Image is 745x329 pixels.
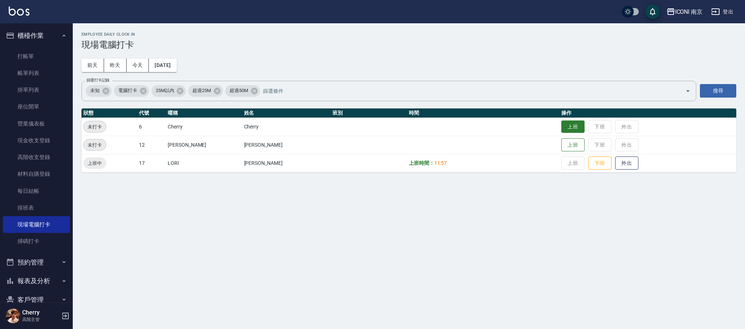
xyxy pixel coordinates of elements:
[166,136,242,154] td: [PERSON_NAME]
[84,123,106,131] span: 未打卡
[3,233,70,250] a: 掃碼打卡
[561,120,585,133] button: 上班
[137,118,166,136] td: 6
[81,59,104,72] button: 前天
[188,87,215,94] span: 超過25M
[407,108,559,118] th: 時間
[3,271,70,290] button: 報表及分析
[3,183,70,199] a: 每日結帳
[561,138,585,152] button: 上班
[22,309,59,316] h5: Cherry
[588,156,611,170] button: 下班
[86,85,112,97] div: 未知
[127,59,149,72] button: 今天
[675,7,703,16] div: ICONI 南京
[166,108,242,118] th: 暱稱
[166,154,242,172] td: LORI
[700,84,736,98] button: 搜尋
[151,85,186,97] div: 25M以內
[242,108,331,118] th: 姓名
[83,159,106,167] span: 上班中
[149,59,176,72] button: [DATE]
[242,118,331,136] td: Cherry
[242,154,331,172] td: [PERSON_NAME]
[434,160,447,166] span: 11:57
[166,118,242,136] td: Cherry
[664,4,706,19] button: ICONI 南京
[114,87,142,94] span: 電腦打卡
[137,154,166,172] td: 17
[104,59,127,72] button: 昨天
[3,149,70,166] a: 高階收支登錄
[3,253,70,272] button: 預約管理
[3,98,70,115] a: 座位開單
[188,85,223,97] div: 超過25M
[151,87,179,94] span: 25M以內
[137,136,166,154] td: 12
[3,115,70,132] a: 營業儀表板
[3,216,70,233] a: 現場電腦打卡
[225,87,252,94] span: 超過50M
[645,4,660,19] button: save
[331,108,407,118] th: 班別
[409,160,434,166] b: 上班時間：
[615,156,638,170] button: 外出
[81,40,736,50] h3: 現場電腦打卡
[682,85,694,97] button: Open
[86,87,104,94] span: 未知
[559,108,736,118] th: 操作
[3,199,70,216] a: 排班表
[3,166,70,182] a: 材料自購登錄
[81,108,137,118] th: 狀態
[137,108,166,118] th: 代號
[708,5,736,19] button: 登出
[6,309,20,323] img: Person
[3,26,70,45] button: 櫃檯作業
[81,32,736,37] h2: Employee Daily Clock In
[3,65,70,82] a: 帳單列表
[84,141,106,149] span: 未打卡
[261,84,673,97] input: 篩選條件
[242,136,331,154] td: [PERSON_NAME]
[22,316,59,323] p: 高階主管
[114,85,149,97] div: 電腦打卡
[3,290,70,309] button: 客戶管理
[9,7,29,16] img: Logo
[3,132,70,149] a: 現金收支登錄
[3,82,70,98] a: 掛單列表
[3,48,70,65] a: 打帳單
[87,78,109,83] label: 篩選打卡記錄
[225,85,260,97] div: 超過50M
